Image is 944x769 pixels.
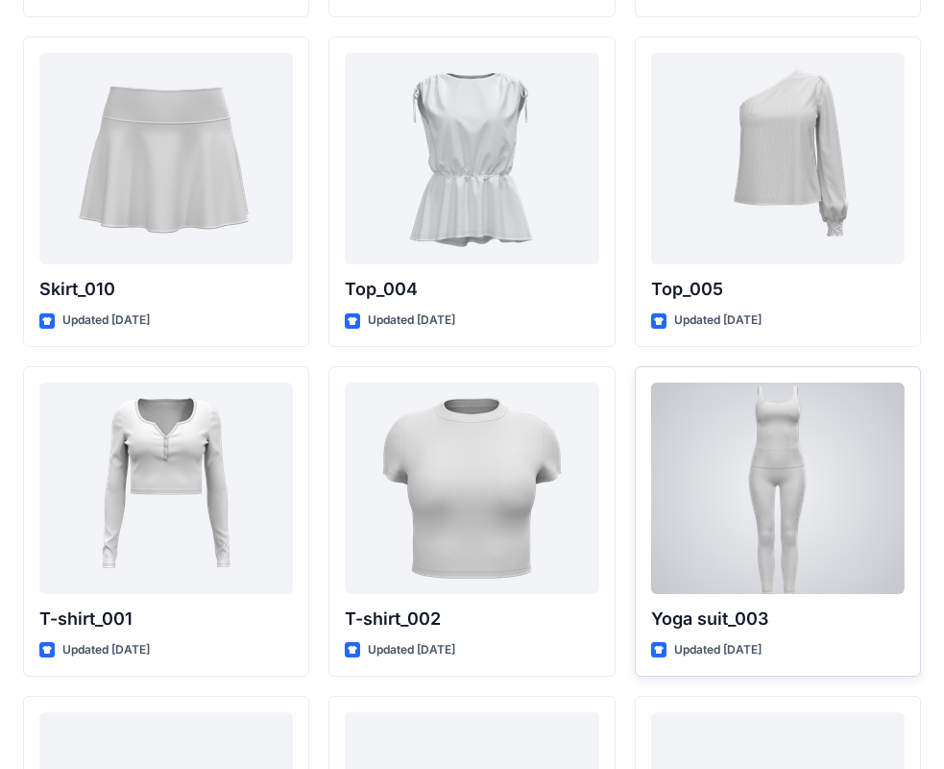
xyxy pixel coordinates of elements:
[345,276,598,303] p: Top_004
[368,640,455,660] p: Updated [DATE]
[39,383,293,594] a: T-shirt_001
[62,310,150,331] p: Updated [DATE]
[39,606,293,633] p: T-shirt_001
[651,383,905,594] a: Yoga suit_003
[39,276,293,303] p: Skirt_010
[674,640,762,660] p: Updated [DATE]
[674,310,762,331] p: Updated [DATE]
[368,310,455,331] p: Updated [DATE]
[345,606,598,633] p: T-shirt_002
[39,53,293,264] a: Skirt_010
[345,53,598,264] a: Top_004
[651,606,905,633] p: Yoga suit_003
[62,640,150,660] p: Updated [DATE]
[345,383,598,594] a: T-shirt_002
[651,53,905,264] a: Top_005
[651,276,905,303] p: Top_005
